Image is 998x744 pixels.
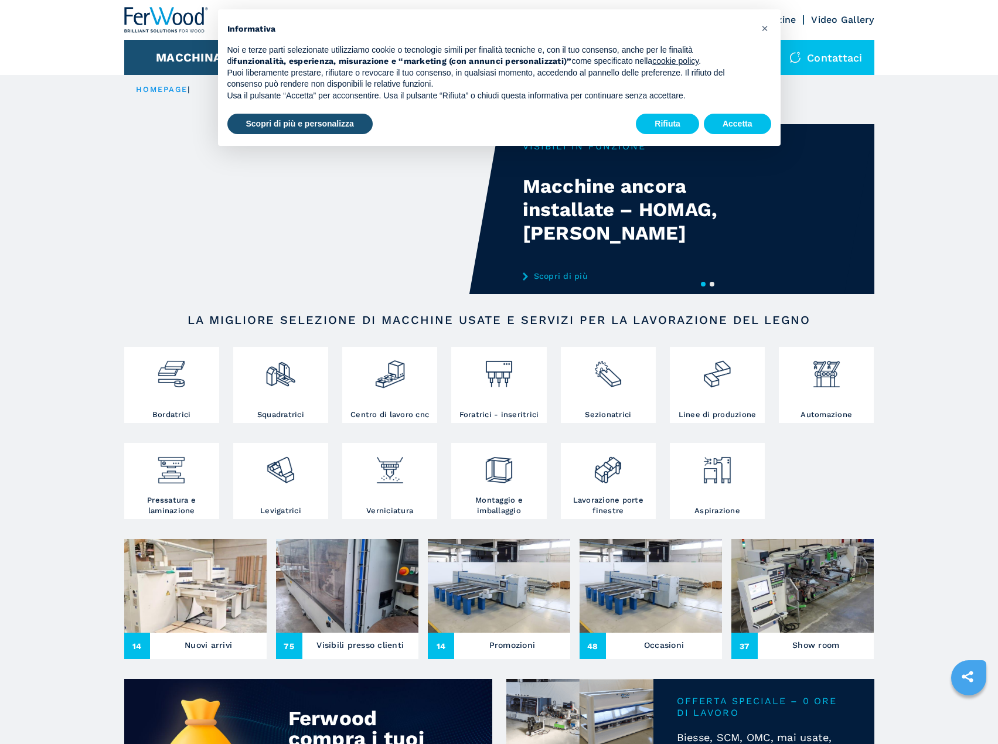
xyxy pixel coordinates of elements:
img: pressa-strettoia.png [156,446,187,486]
a: Nuovi arrivi14Nuovi arrivi [124,539,267,659]
img: Occasioni [580,539,722,633]
img: Nuovi arrivi [124,539,267,633]
a: Automazione [779,347,874,423]
a: Lavorazione porte finestre [561,443,656,519]
a: Occasioni48Occasioni [580,539,722,659]
strong: funzionalità, esperienza, misurazione e “marketing (con annunci personalizzati)” [233,56,571,66]
p: Noi e terze parti selezionate utilizziamo cookie o tecnologie simili per finalità tecniche e, con... [227,45,752,67]
h3: Sezionatrici [585,409,631,420]
button: 2 [710,282,714,286]
span: 14 [124,633,151,659]
button: Chiudi questa informativa [756,19,775,37]
img: levigatrici_2.png [265,446,296,486]
h3: Automazione [801,409,852,420]
img: Show room [731,539,874,633]
img: foratrici_inseritrici_2.png [483,350,515,390]
h2: LA MIGLIORE SELEZIONE DI MACCHINE USATE E SERVIZI PER LA LAVORAZIONE DEL LEGNO [162,313,837,327]
img: squadratrici_2.png [265,350,296,390]
h3: Montaggio e imballaggio [454,495,543,516]
button: Scopri di più e personalizza [227,114,373,135]
h2: Informativa [227,23,752,35]
a: Linee di produzione [670,347,765,423]
a: cookie policy [652,56,699,66]
img: sezionatrici_2.png [592,350,624,390]
img: Promozioni [428,539,570,633]
a: Foratrici - inseritrici [451,347,546,423]
span: | [188,85,190,94]
h3: Squadratrici [257,409,304,420]
a: Scopri di più [523,271,752,281]
h3: Occasioni [644,637,684,653]
a: HOMEPAGE [136,85,188,94]
img: verniciatura_1.png [374,446,406,486]
h3: Centro di lavoro cnc [350,409,429,420]
img: Ferwood [124,7,209,33]
a: Montaggio e imballaggio [451,443,546,519]
h3: Lavorazione porte finestre [564,495,653,516]
button: Macchinari [156,50,234,64]
img: lavorazione_porte_finestre_2.png [592,446,624,486]
div: Contattaci [778,40,874,75]
a: Promozioni14Promozioni [428,539,570,659]
h3: Levigatrici [260,506,301,516]
img: montaggio_imballaggio_2.png [483,446,515,486]
a: Pressatura e laminazione [124,443,219,519]
a: sharethis [953,662,982,691]
iframe: Chat [948,691,989,735]
h3: Show room [792,637,839,653]
img: linee_di_produzione_2.png [701,350,733,390]
button: Accetta [704,114,771,135]
h3: Bordatrici [152,409,191,420]
button: Rifiuta [636,114,699,135]
span: 37 [731,633,758,659]
span: × [761,21,768,35]
a: Levigatrici [233,443,328,519]
img: aspirazione_1.png [701,446,733,486]
a: Video Gallery [811,14,874,25]
h3: Foratrici - inseritrici [459,409,539,420]
span: 75 [276,633,302,659]
a: Squadratrici [233,347,328,423]
h3: Nuovi arrivi [185,637,232,653]
button: 1 [701,282,706,286]
p: Usa il pulsante “Accetta” per acconsentire. Usa il pulsante “Rifiuta” o chiudi questa informativa... [227,90,752,102]
img: bordatrici_1.png [156,350,187,390]
span: 14 [428,633,454,659]
a: Show room37Show room [731,539,874,659]
video: Your browser does not support the video tag. [124,124,499,294]
img: Contattaci [789,52,801,63]
a: Bordatrici [124,347,219,423]
img: Visibili presso clienti [276,539,418,633]
a: Centro di lavoro cnc [342,347,437,423]
p: Puoi liberamente prestare, rifiutare o revocare il tuo consenso, in qualsiasi momento, accedendo ... [227,67,752,90]
h3: Aspirazione [694,506,740,516]
a: Aspirazione [670,443,765,519]
img: automazione.png [811,350,842,390]
h3: Visibili presso clienti [316,637,404,653]
h3: Pressatura e laminazione [127,495,216,516]
img: centro_di_lavoro_cnc_2.png [374,350,406,390]
a: Verniciatura [342,443,437,519]
a: Sezionatrici [561,347,656,423]
a: Visibili presso clienti75Visibili presso clienti [276,539,418,659]
h3: Verniciatura [366,506,413,516]
span: 48 [580,633,606,659]
h3: Linee di produzione [679,409,757,420]
h3: Promozioni [489,637,536,653]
